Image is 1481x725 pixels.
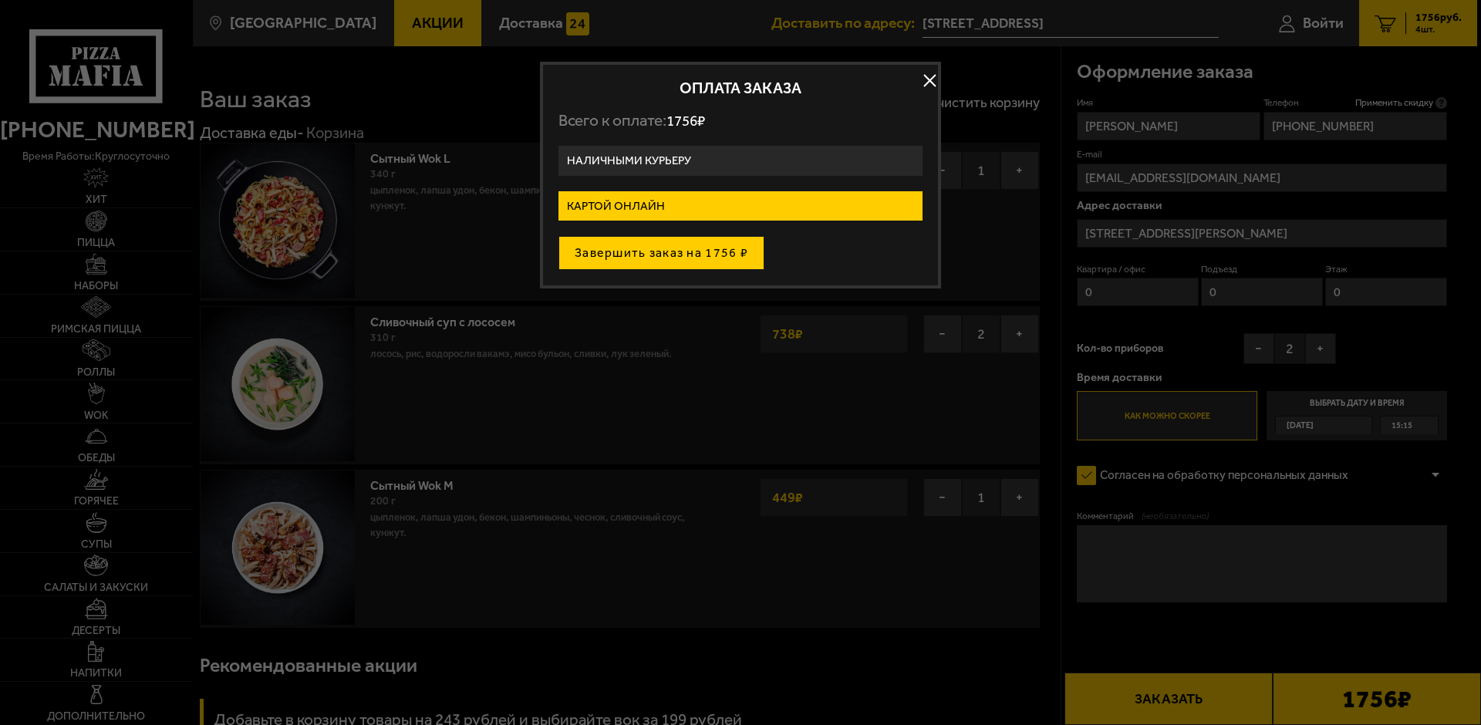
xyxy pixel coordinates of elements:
[558,80,923,96] h2: Оплата заказа
[558,191,923,221] label: Картой онлайн
[558,236,764,270] button: Завершить заказ на 1756 ₽
[666,112,705,130] span: 1756 ₽
[558,146,923,176] label: Наличными курьеру
[558,111,923,130] p: Всего к оплате:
